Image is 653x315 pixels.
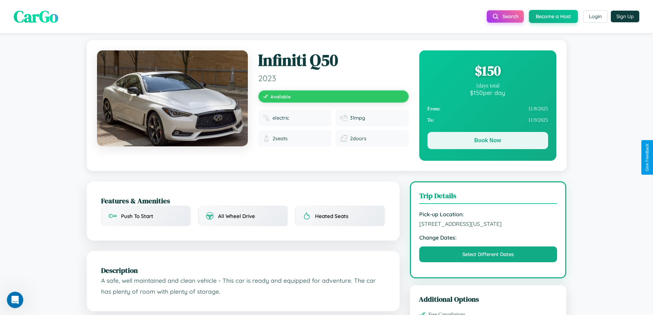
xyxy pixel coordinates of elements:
span: [STREET_ADDRESS][US_STATE] [419,220,557,227]
img: Seats [263,135,270,142]
span: electric [273,115,289,121]
span: 2023 [258,73,409,83]
button: Become a Host [529,10,578,23]
iframe: Intercom live chat [7,292,23,308]
div: $ 150 [427,61,548,80]
button: Search [487,10,524,23]
div: Give Feedback [645,144,650,171]
div: 1 days total [427,83,548,89]
span: Heated Seats [315,213,348,219]
span: Push To Start [121,213,153,219]
img: Fuel efficiency [340,114,347,121]
img: Fuel type [263,114,270,121]
button: Sign Up [611,11,639,22]
strong: From: [427,106,441,112]
p: A safe, well maintained and clean vehicle - This car is ready and equipped for adventure. The car... [101,275,385,297]
span: CarGo [14,5,58,28]
img: Infiniti Q50 2023 [97,50,248,146]
span: 31 mpg [350,115,365,121]
span: Available [270,94,291,99]
h2: Features & Amenities [101,196,385,206]
img: Doors [340,135,347,142]
h3: Trip Details [419,191,557,204]
strong: Change Dates: [419,234,557,241]
button: Book Now [427,132,548,149]
div: 11 / 8 / 2025 [427,103,548,114]
div: 11 / 9 / 2025 [427,114,548,126]
button: Login [583,10,607,23]
button: Select Different Dates [419,246,557,262]
strong: To: [427,117,434,123]
h3: Additional Options [419,294,558,304]
h2: Description [101,265,385,275]
strong: Pick-up Location: [419,211,557,218]
span: 2 seats [273,135,288,142]
span: 2 doors [350,135,366,142]
span: All Wheel Drive [218,213,255,219]
div: $ 150 per day [427,89,548,96]
h1: Infiniti Q50 [258,50,409,70]
span: Search [503,13,518,20]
